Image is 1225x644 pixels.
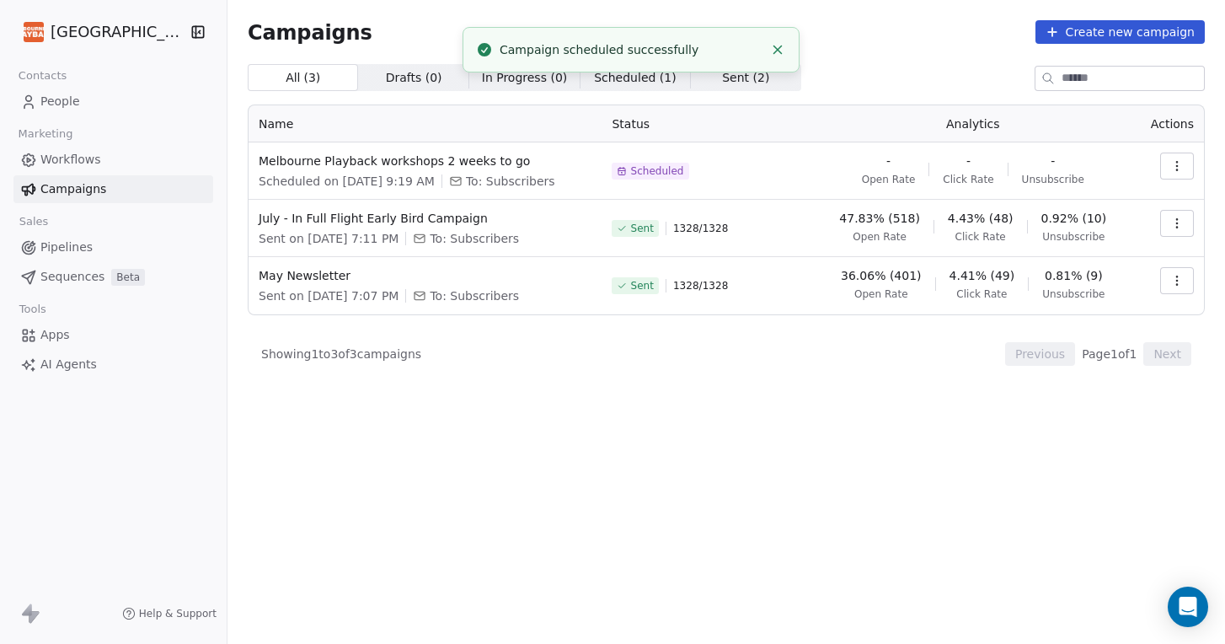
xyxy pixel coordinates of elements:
span: Sent [630,222,653,235]
span: To: Subscribers [430,287,519,304]
a: SequencesBeta [13,263,213,291]
button: Previous [1005,342,1075,366]
span: Sales [12,209,56,234]
span: 4.41% (49) [950,267,1015,284]
span: People [40,93,80,110]
span: Sent ( 2 ) [722,69,769,87]
div: Open Intercom Messenger [1168,587,1208,627]
a: Pipelines [13,233,213,261]
span: Unsubscribe [1022,173,1084,186]
span: Beta [111,269,145,286]
a: People [13,88,213,115]
img: melbourne-playback-logo-reversed%20med.jpg [24,22,44,42]
span: Unsubscribe [1042,230,1105,244]
span: In Progress ( 0 ) [482,69,568,87]
span: July - In Full Flight Early Bird Campaign [259,210,591,227]
span: - [966,153,971,169]
span: 36.06% (401) [841,267,921,284]
span: Sent [630,279,653,292]
span: Showing 1 to 3 of 3 campaigns [261,346,421,362]
th: Analytics [812,105,1133,142]
span: 4.43% (48) [948,210,1014,227]
span: [GEOGRAPHIC_DATA] [51,21,186,43]
span: Sent on [DATE] 7:07 PM [259,287,399,304]
span: AI Agents [40,356,97,373]
span: 1328 / 1328 [673,279,728,292]
span: Click Rate [943,173,993,186]
div: Campaign scheduled successfully [500,41,763,59]
span: Melbourne Playback workshops 2 weeks to go [259,153,591,169]
span: Open Rate [862,173,916,186]
span: Click Rate [956,287,1007,301]
span: Workflows [40,151,101,169]
span: - [886,153,891,169]
span: 47.83% (518) [839,210,919,227]
a: Workflows [13,146,213,174]
span: May Newsletter [259,267,591,284]
span: Marketing [11,121,80,147]
th: Status [602,105,812,142]
span: 0.92% (10) [1041,210,1107,227]
span: Tools [12,297,53,322]
span: Help & Support [139,607,217,620]
th: Actions [1133,105,1204,142]
span: Campaigns [40,180,106,198]
button: Next [1143,342,1191,366]
a: Apps [13,321,213,349]
th: Name [249,105,602,142]
span: Scheduled ( 1 ) [594,69,677,87]
span: Pipelines [40,239,93,256]
span: 1328 / 1328 [673,222,728,235]
span: Sequences [40,268,104,286]
span: Scheduled [630,164,683,178]
span: Open Rate [854,287,908,301]
span: To: Subscribers [466,173,555,190]
span: Contacts [11,63,74,89]
button: Close toast [767,39,789,61]
span: - [1051,153,1055,169]
span: Sent on [DATE] 7:11 PM [259,230,399,247]
a: AI Agents [13,351,213,378]
span: To: Subscribers [430,230,519,247]
span: Apps [40,326,70,344]
span: Drafts ( 0 ) [386,69,442,87]
a: Campaigns [13,175,213,203]
span: Scheduled on [DATE] 9:19 AM [259,173,435,190]
button: [GEOGRAPHIC_DATA] [20,18,179,46]
span: Page 1 of 1 [1082,346,1137,362]
span: 0.81% (9) [1045,267,1103,284]
a: Help & Support [122,607,217,620]
button: Create new campaign [1035,20,1205,44]
span: Unsubscribe [1042,287,1105,301]
span: Click Rate [955,230,1006,244]
span: Campaigns [248,20,372,44]
span: Open Rate [853,230,907,244]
